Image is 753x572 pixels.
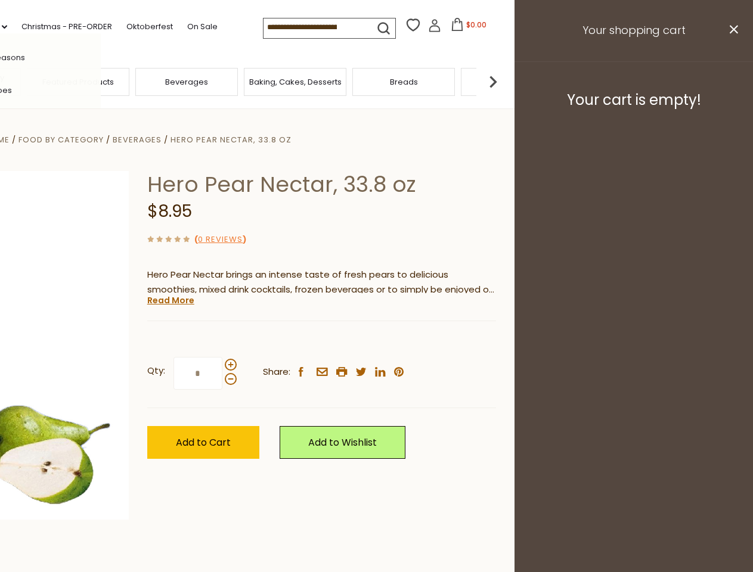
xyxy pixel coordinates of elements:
span: $0.00 [466,20,486,30]
a: On Sale [187,20,218,33]
a: Hero Pear Nectar, 33.8 oz [171,134,292,145]
img: next arrow [481,70,505,94]
button: $0.00 [444,18,494,36]
a: Breads [390,77,418,86]
a: 0 Reviews [198,234,243,246]
p: Hero Pear Nectar brings an intense taste of fresh pears to delicious smoothies, mixed drink cockt... [147,268,496,297]
a: Oktoberfest [126,20,173,33]
strong: Qty: [147,363,165,378]
a: Christmas - PRE-ORDER [21,20,112,33]
span: ( ) [194,234,246,245]
a: Beverages [113,134,162,145]
h1: Hero Pear Nectar, 33.8 oz [147,171,496,198]
span: $8.95 [147,200,192,223]
span: Add to Cart [176,436,231,449]
a: Beverages [165,77,208,86]
h3: Your cart is empty! [529,91,738,109]
span: Share: [263,365,290,380]
a: Add to Wishlist [280,426,405,459]
a: Baking, Cakes, Desserts [249,77,342,86]
input: Qty: [173,357,222,390]
a: Food By Category [18,134,104,145]
button: Add to Cart [147,426,259,459]
a: Read More [147,294,194,306]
